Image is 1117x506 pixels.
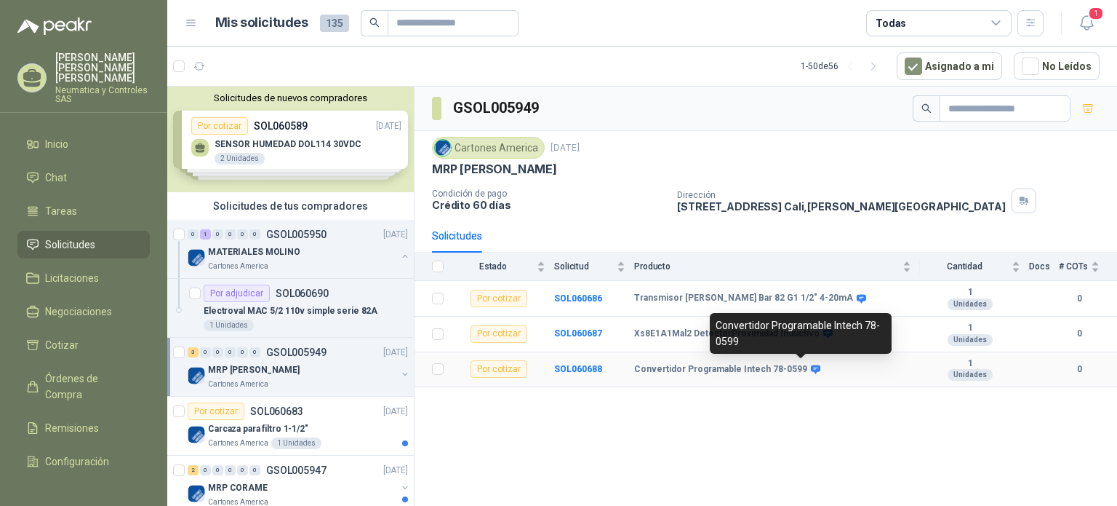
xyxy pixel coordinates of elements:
[45,304,112,320] span: Negociaciones
[208,438,268,449] p: Cartones America
[188,229,199,240] div: 0
[167,279,414,338] a: Por adjudicarSOL060690Electroval MAC 5/2 110v simple serie 82A1 Unidades
[45,454,109,470] span: Configuración
[920,261,1009,272] span: Cantidad
[551,141,580,155] p: [DATE]
[948,334,993,346] div: Unidades
[225,465,236,475] div: 0
[204,285,270,302] div: Por adjudicar
[208,422,308,436] p: Carcaza para filtro 1-1/2"
[17,264,150,292] a: Licitaciones
[188,344,411,390] a: 3 0 0 0 0 0 GSOL005949[DATE] Company LogoMRP [PERSON_NAME]Cartones America
[677,200,1006,213] p: [STREET_ADDRESS] Cali , [PERSON_NAME][GEOGRAPHIC_DATA]
[1059,327,1100,341] b: 0
[920,287,1020,299] b: 1
[1059,363,1100,376] b: 0
[634,364,807,376] b: Convertidor Programable Intech 78-0599
[167,397,414,456] a: Por cotizarSOL060683[DATE] Company LogoCarcaza para filtro 1-1/2"Cartones America1 Unidades
[208,379,268,390] p: Cartones America
[471,290,527,307] div: Por cotizar
[948,299,993,310] div: Unidades
[383,228,408,242] p: [DATE]
[634,261,900,272] span: Producto
[45,371,136,403] span: Órdenes de Compra
[383,346,408,360] p: [DATE]
[17,414,150,442] a: Remisiones
[1073,10,1100,36] button: 1
[204,320,254,331] div: 1 Unidades
[45,136,68,152] span: Inicio
[208,481,268,495] p: MRP CORAME
[188,249,205,266] img: Company Logo
[876,15,906,31] div: Todas
[432,137,545,159] div: Cartones America
[432,199,665,211] p: Crédito 60 días
[710,313,892,354] div: Convertidor Programable Intech 78-0599
[200,465,211,475] div: 0
[17,331,150,359] a: Cotizar
[432,228,482,244] div: Solicitudes
[188,367,205,384] img: Company Logo
[188,403,244,420] div: Por cotizar
[237,229,248,240] div: 0
[432,162,557,177] p: MRP [PERSON_NAME]
[208,261,268,272] p: Cartones America
[554,293,602,304] a: SOL060686
[920,358,1020,370] b: 1
[320,15,349,32] span: 135
[188,485,205,502] img: Company Logo
[17,164,150,191] a: Chat
[200,229,211,240] div: 1
[435,140,451,156] img: Company Logo
[225,347,236,357] div: 0
[237,465,248,475] div: 0
[188,426,205,443] img: Company Logo
[471,360,527,378] div: Por cotizar
[453,97,541,119] h3: GSOL005949
[249,229,260,240] div: 0
[17,298,150,325] a: Negociaciones
[45,270,99,286] span: Licitaciones
[948,369,993,381] div: Unidades
[452,253,554,281] th: Estado
[249,347,260,357] div: 0
[55,86,150,103] p: Neumatica y Controles SAS
[921,103,932,114] span: search
[45,337,79,353] span: Cotizar
[167,192,414,220] div: Solicitudes de tus compradores
[266,229,327,240] p: GSOL005950
[801,55,885,78] div: 1 - 50 de 56
[383,464,408,478] p: [DATE]
[212,229,223,240] div: 0
[1014,52,1100,80] button: No Leídos
[554,364,602,374] a: SOL060688
[45,203,77,219] span: Tareas
[554,328,602,339] a: SOL060687
[276,288,329,299] p: SOL060690
[17,197,150,225] a: Tareas
[17,365,150,408] a: Órdenes de Compra
[17,17,92,35] img: Logo peakr
[173,92,408,103] button: Solicitudes de nuevos compradores
[45,420,99,436] span: Remisiones
[17,231,150,258] a: Solicitudes
[167,87,414,192] div: Solicitudes de nuevos compradoresPor cotizarSOL060589[DATE] SENSOR HUMEDAD DOL114 30VDC2 Unidades...
[249,465,260,475] div: 0
[225,229,236,240] div: 0
[212,465,223,475] div: 0
[266,465,327,475] p: GSOL005947
[237,347,248,357] div: 0
[55,52,150,83] p: [PERSON_NAME] [PERSON_NAME] [PERSON_NAME]
[45,237,95,253] span: Solicitudes
[1059,253,1117,281] th: # COTs
[188,347,199,357] div: 3
[188,465,199,475] div: 2
[554,261,614,272] span: Solicitud
[45,170,67,186] span: Chat
[634,253,920,281] th: Producto
[554,253,634,281] th: Solicitud
[452,261,534,272] span: Estado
